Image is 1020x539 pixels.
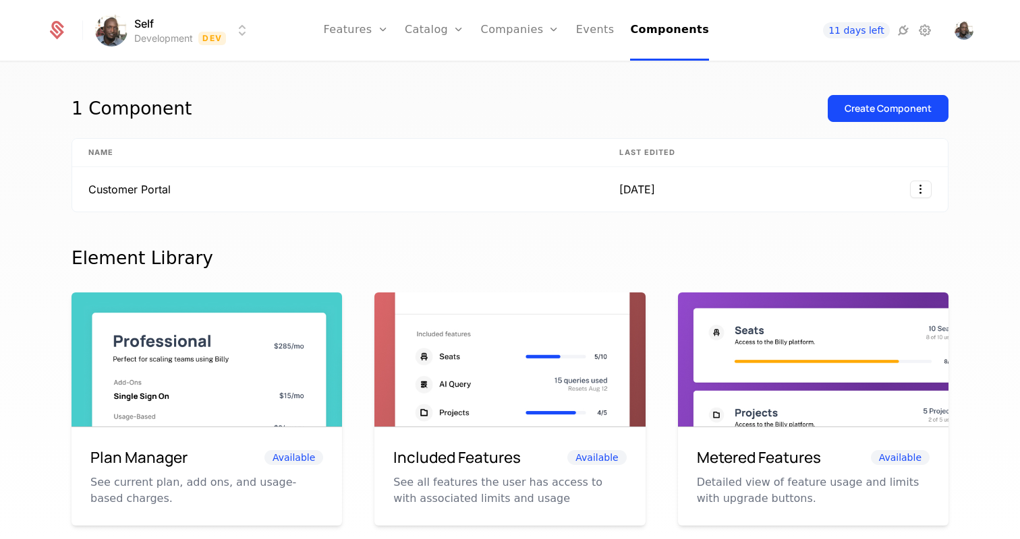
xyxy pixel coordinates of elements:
p: See current plan, add ons, and usage-based charges. [90,474,323,507]
th: Name [72,139,603,167]
div: [DATE] [619,181,681,197]
button: Select action [910,181,932,198]
h6: Metered Features [697,446,821,469]
button: Create Component [828,95,948,122]
span: Self [134,15,154,32]
span: Available [871,450,930,465]
div: 1 Component [72,95,192,122]
p: Detailed view of feature usage and limits with upgrade buttons. [697,474,930,507]
h6: Plan Manager [90,446,188,469]
button: Select environment [99,15,250,45]
img: Albert Shirima [955,21,973,40]
div: Create Component [845,102,932,115]
button: Open user button [955,21,973,40]
div: Development [134,32,193,45]
span: Available [264,450,323,465]
td: Customer Portal [72,167,603,212]
span: Dev [198,32,226,45]
p: See all features the user has access to with associated limits and usage [393,474,626,507]
h6: Included Features [393,446,521,469]
span: Available [567,450,626,465]
a: 11 days left [823,22,889,38]
img: Self [95,14,128,46]
div: Element Library [72,245,948,272]
a: Settings [917,22,933,38]
a: Integrations [895,22,911,38]
th: Last edited [603,139,698,167]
